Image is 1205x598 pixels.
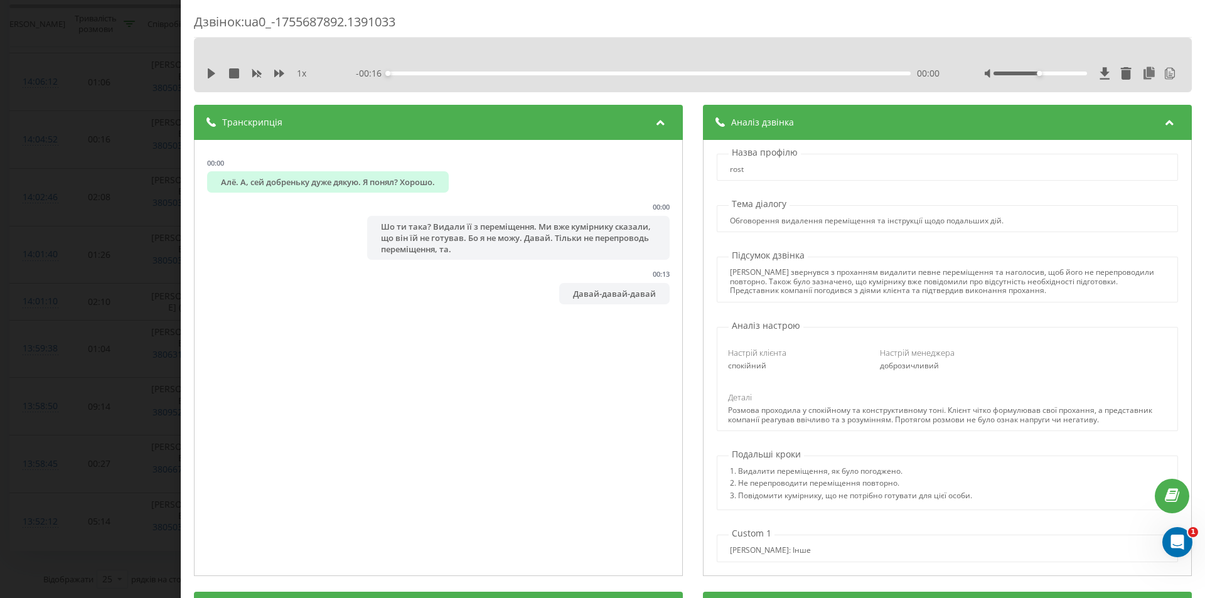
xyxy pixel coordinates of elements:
div: [PERSON_NAME]: Інше [730,546,811,555]
div: Розмова проходила у спокійному та конструктивному тоні. Клієнт чітко формулював свої прохання, а ... [728,406,1166,424]
span: 1 [1188,527,1198,537]
div: Алё. А, сей добреньку дуже дякую. Я понял? Хорошо. [207,171,449,193]
p: Тема діалогу [729,198,790,210]
div: доброзичливий [880,361,1014,370]
div: Обговорення видалення переміщення та інструкції щодо подальших дій. [730,216,1004,225]
p: Custom 1 [729,527,774,540]
div: 3. Повідомити кумірнику, що не потрібно готувати для цієї особи. [730,491,972,503]
span: Аналіз дзвінка [731,116,794,129]
span: Настрій менеджера [880,347,955,358]
div: Давай-давай-давай [559,283,670,304]
p: Аналіз настрою [729,319,803,332]
div: Дзвінок : ua0_-1755687892.1391033 [194,13,1192,38]
span: 1 x [297,67,306,80]
div: спокійний [728,361,862,370]
iframe: Intercom live chat [1162,527,1192,557]
div: Шо ти така? Видали її з переміщення. Ми вже кумірнику сказали, що він їй не готував. Бо я не можу... [367,216,670,260]
span: Настрій клієнта [728,347,786,358]
span: 00:00 [917,67,940,80]
span: - 00:16 [356,67,388,80]
p: Назва профілю [729,146,801,159]
div: 1. Видалити переміщення, як було погоджено. [730,467,972,479]
div: 00:00 [653,202,670,211]
div: 2. Не перепроводити переміщення повторно. [730,479,972,491]
div: 00:00 [207,158,224,168]
div: [PERSON_NAME] звернувся з проханням видалити певне переміщення та наголосив, щоб його не перепров... [730,268,1164,295]
div: Accessibility label [385,71,390,76]
span: Транскрипція [222,116,282,129]
div: 00:13 [653,269,670,279]
div: rost [730,165,744,174]
p: Підсумок дзвінка [729,249,808,262]
p: Подальші кроки [729,448,804,461]
div: Accessibility label [1037,71,1042,76]
span: Деталі [728,392,752,403]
